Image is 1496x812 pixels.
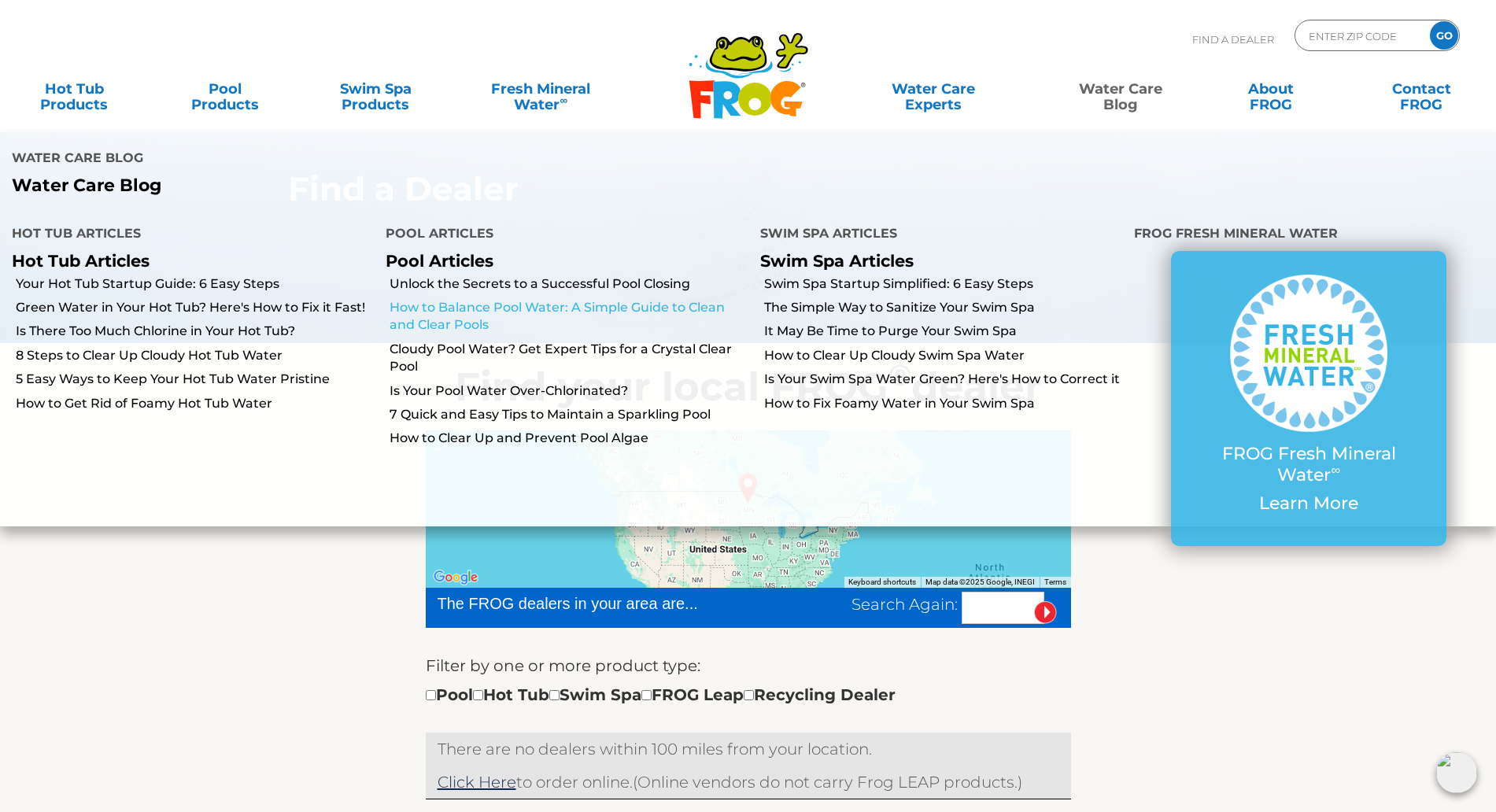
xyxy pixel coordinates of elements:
[16,395,374,412] a: How to Get Rid of Foamy Hot Tub Water
[560,94,567,106] sup: ∞
[760,220,1110,251] h4: Swim Spa Articles
[438,773,516,792] a: Click Here
[12,175,737,196] p: Water Care Blog
[16,347,374,364] a: 8 Steps to Clear Up Cloudy Hot Tub Water
[438,592,755,615] div: The FROG dealers in your area are...
[16,323,374,340] a: Is There Too Much Chlorine in Your Hot Tub?
[1436,752,1477,793] img: openIcon
[16,371,374,388] a: 5 Easy Ways to Keep Your Hot Tub Water Pristine
[1062,73,1179,105] a: Water CareBlog
[764,299,1122,316] a: The Simple Way to Sanitize Your Swim Spa
[430,567,482,588] img: Google
[925,578,1035,586] span: Map data ©2025 Google, INEGI
[851,595,958,614] span: Search Again:
[1307,24,1413,47] input: Zip Code Form
[1192,20,1274,59] p: Find A Dealer
[1202,275,1415,522] a: FROG Fresh Mineral Water∞ Learn More
[1034,601,1057,624] input: Submit
[764,347,1122,364] a: How to Clear Up Cloudy Swim Spa Water
[12,220,362,251] h4: Hot Tub Articles
[1213,73,1330,105] a: AboutFROG
[386,251,493,271] a: Pool Articles
[1430,21,1458,50] input: GO
[438,736,1059,762] p: There are no dealers within 100 miles from your location.
[390,406,748,423] a: 7 Quick and Easy Tips to Maintain a Sparkling Pool
[848,577,916,588] button: Keyboard shortcuts
[317,73,434,105] a: Swim SpaProducts
[12,251,150,271] a: Hot Tub Articles
[166,73,283,105] a: PoolProducts
[438,773,633,792] span: to order online.
[16,299,374,316] a: Green Water in Your Hot Tub? Here's How to Fix it Fast!
[467,73,614,105] a: Fresh MineralWater∞
[390,275,748,293] a: Unlock the Secrets to a Successful Pool Closing
[764,371,1122,388] a: Is Your Swim Spa Water Green? Here's How to Correct it
[430,567,482,588] a: Open this area in Google Maps (opens a new window)
[764,275,1122,293] a: Swim Spa Startup Simplified: 6 Easy Steps
[16,73,133,105] a: Hot TubProducts
[838,73,1029,105] a: Water CareExperts
[1044,578,1066,586] a: Terms (opens in new tab)
[16,275,374,293] a: Your Hot Tub Startup Guide: 6 Easy Steps
[1363,73,1480,105] a: ContactFROG
[1202,493,1415,514] p: Learn More
[764,323,1122,340] a: It May Be Time to Purge Your Swim Spa
[390,299,748,334] a: How to Balance Pool Water: A Simple Guide to Clean and Clear Pools
[390,341,748,376] a: Cloudy Pool Water? Get Expert Tips for a Crystal Clear Pool
[426,653,700,678] label: Filter by one or more product type:
[1331,462,1340,478] sup: ∞
[390,430,748,447] a: How to Clear Up and Prevent Pool Algae
[1134,220,1484,251] h4: FROG Fresh Mineral Water
[12,144,737,175] h4: Water Care Blog
[426,682,896,707] div: Pool Hot Tub Swim Spa FROG Leap Recycling Dealer
[1202,444,1415,485] p: FROG Fresh Mineral Water
[438,770,1059,795] p: (Online vendors do not carry Frog LEAP products.)
[760,251,914,271] a: Swim Spa Articles
[764,395,1122,412] a: How to Fix Foamy Water in Your Swim Spa
[386,220,736,251] h4: Pool Articles
[390,382,748,400] a: Is Your Pool Water Over-Chlorinated?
